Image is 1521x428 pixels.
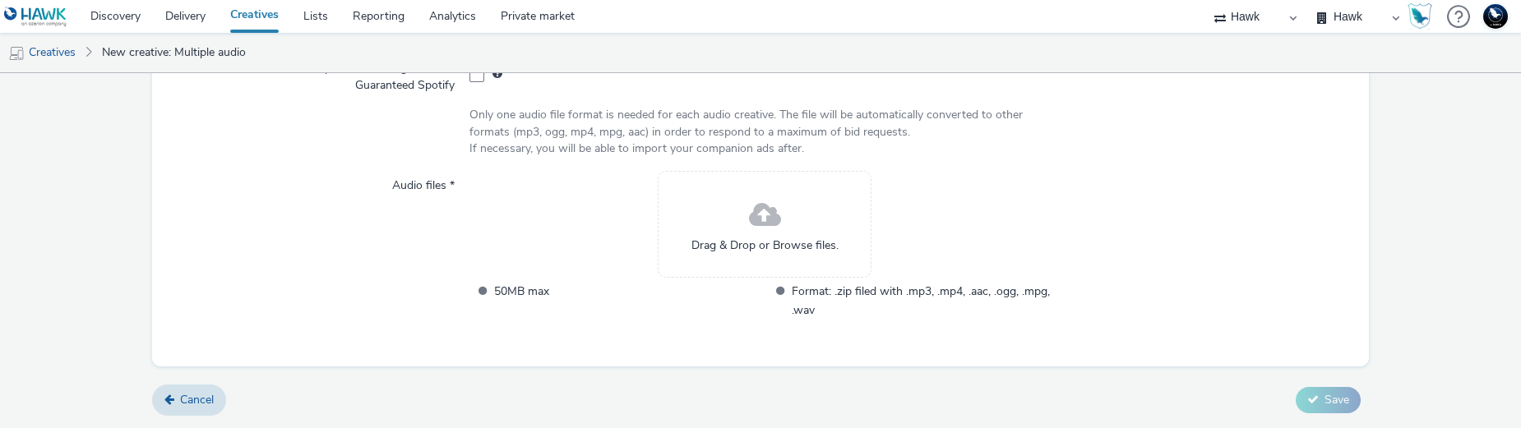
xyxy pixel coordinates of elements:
img: undefined Logo [4,7,67,27]
label: Audio files * [386,171,461,194]
span: 50MB max [494,282,763,320]
img: mobile [8,45,25,62]
button: Save [1296,387,1361,413]
div: Choose 'PG Spotify' to optimise deals for Spotify. Only .mp3 and .ogg formats are supported for a... [492,66,502,82]
div: Only one audio file format is needed for each audio creative. The file will be automatically conv... [469,107,1061,157]
img: Hawk Academy [1408,3,1432,30]
a: Hawk Academy [1408,3,1439,30]
a: Cancel [152,384,226,416]
img: Support Hawk [1483,4,1508,29]
a: New creative: Multiple audio [94,33,254,72]
label: Generate Creative compliant with Programmatic Guaranteed Spotify [165,53,461,94]
span: Drag & Drop or Browse files. [691,237,839,254]
span: Format: .zip filed with .mp3, .mp4, .aac, .ogg, .mpg, .wav [792,282,1061,320]
span: Cancel [180,392,214,407]
span: Save [1325,392,1349,407]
